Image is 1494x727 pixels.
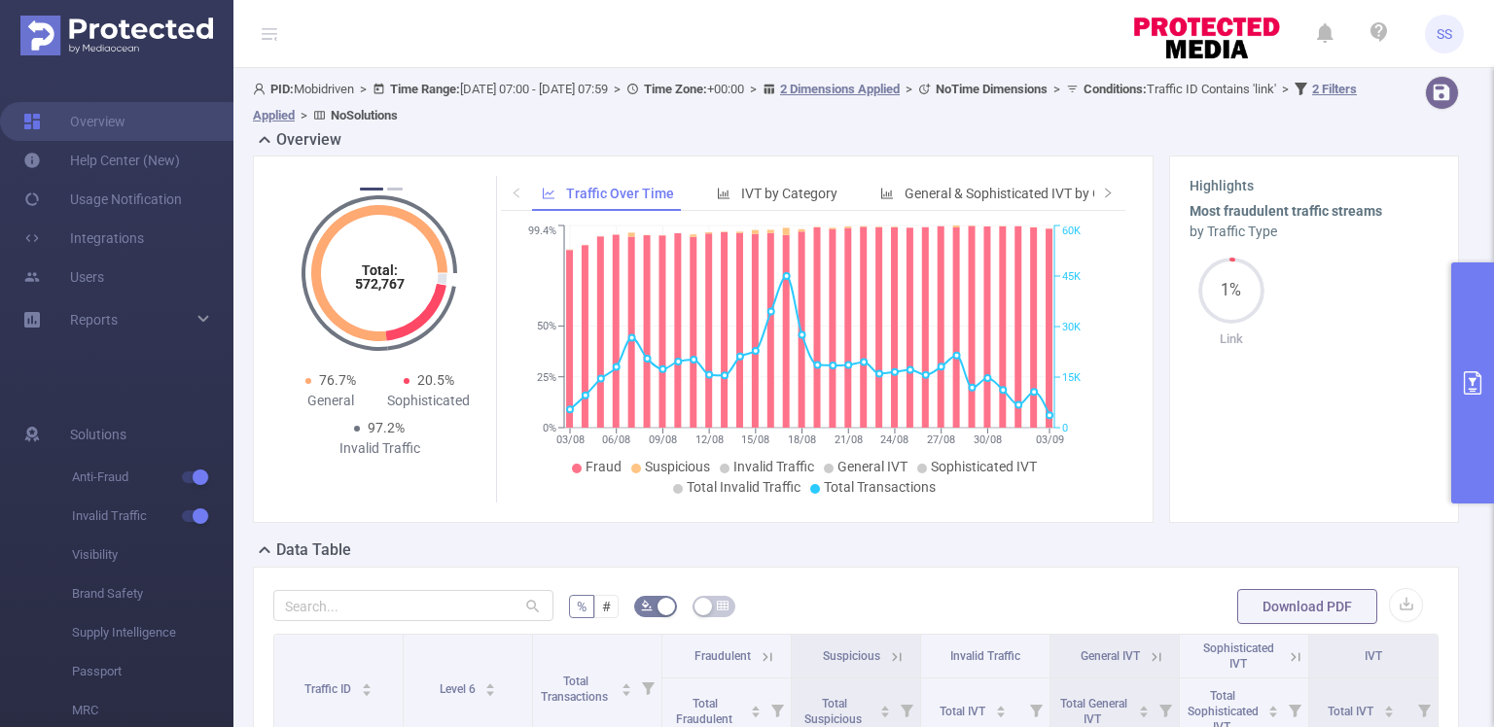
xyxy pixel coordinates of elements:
a: Help Center (New) [23,141,180,180]
tspan: 45K [1062,270,1081,283]
span: Reports [70,312,118,328]
span: IVT [1365,649,1382,663]
span: Traffic Over Time [566,186,674,201]
span: Total IVT [1328,705,1376,718]
i: icon: caret-up [880,703,891,709]
span: Total General IVT [1060,697,1127,726]
i: icon: caret-up [995,703,1006,709]
span: Passport [72,652,233,691]
span: > [354,82,373,96]
span: % [577,599,587,614]
span: Mobidriven [DATE] 07:00 - [DATE] 07:59 +00:00 [253,82,1357,122]
span: Total Transactions [824,479,936,495]
i: icon: caret-down [622,688,632,694]
span: Fraud [586,459,622,474]
div: Sophisticated [379,391,478,411]
span: SS [1437,15,1452,53]
span: General IVT [1081,649,1140,663]
span: Total Suspicious [804,697,865,726]
i: icon: line-chart [542,187,555,200]
span: > [608,82,626,96]
tspan: 0 [1062,422,1068,434]
a: Overview [23,102,125,141]
tspan: 12/08 [695,433,724,446]
tspan: 60K [1062,225,1081,238]
tspan: 30K [1062,321,1081,333]
div: Sort [1267,703,1279,714]
span: Traffic ID Contains 'link' [1084,82,1276,96]
span: 97.2% [368,420,405,435]
span: Total IVT [940,705,988,718]
b: Time Range: [390,82,460,96]
tspan: 27/08 [927,433,955,446]
span: IVT by Category [741,186,837,201]
button: 2 [387,188,403,190]
span: > [1048,82,1066,96]
p: Link [1190,329,1272,349]
span: Fraudulent [694,649,751,663]
tspan: 50% [537,321,556,333]
tspan: 09/08 [649,433,677,446]
i: icon: bg-colors [641,600,653,611]
tspan: 03/09 [1036,433,1064,446]
tspan: 18/08 [788,433,816,446]
i: icon: caret-down [1383,710,1394,715]
span: > [295,108,313,122]
i: icon: caret-up [622,680,632,686]
i: icon: caret-up [1268,703,1279,709]
b: PID: [270,82,294,96]
tspan: 15K [1062,371,1081,384]
tspan: 572,767 [355,276,405,292]
i: icon: table [717,600,729,611]
span: Brand Safety [72,574,233,613]
div: Invalid Traffic [331,438,429,459]
i: icon: caret-down [361,688,372,694]
span: > [1276,82,1295,96]
span: General IVT [837,459,907,474]
a: Reports [70,300,118,339]
i: icon: caret-down [1139,710,1150,715]
span: Suspicious [823,649,880,663]
i: icon: user [253,83,270,95]
span: > [744,82,763,96]
div: Sort [750,703,762,714]
div: Sort [995,703,1007,714]
span: 20.5% [417,372,454,388]
span: General & Sophisticated IVT by Category [905,186,1148,201]
span: Level 6 [440,682,479,696]
div: General [281,391,379,411]
span: Sophisticated IVT [1203,641,1274,671]
b: No Time Dimensions [936,82,1048,96]
span: Invalid Traffic [950,649,1020,663]
span: 76.7% [319,372,356,388]
div: Sort [1138,703,1150,714]
h3: Highlights [1190,176,1439,196]
tspan: 03/08 [556,433,585,446]
tspan: 21/08 [835,433,863,446]
span: Suspicious [645,459,710,474]
div: Sort [621,680,632,692]
div: by Traffic Type [1190,222,1439,242]
i: icon: right [1102,187,1114,198]
span: Traffic ID [304,682,354,696]
span: Supply Intelligence [72,613,233,652]
tspan: 30/08 [974,433,1002,446]
tspan: 24/08 [880,433,908,446]
i: icon: caret-down [485,688,496,694]
i: icon: caret-up [1383,703,1394,709]
button: 1 [360,188,383,190]
h2: Overview [276,128,341,152]
tspan: Total: [362,262,398,278]
i: icon: left [511,187,522,198]
i: icon: caret-up [361,680,372,686]
div: Sort [1383,703,1395,714]
span: Total Invalid Traffic [687,479,800,495]
i: icon: caret-down [751,710,762,715]
a: Usage Notification [23,180,182,219]
u: 2 Dimensions Applied [780,82,900,96]
span: Anti-Fraud [72,458,233,497]
span: 1% [1198,283,1264,298]
span: Solutions [70,415,126,454]
b: Time Zone: [644,82,707,96]
b: Conditions : [1084,82,1147,96]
